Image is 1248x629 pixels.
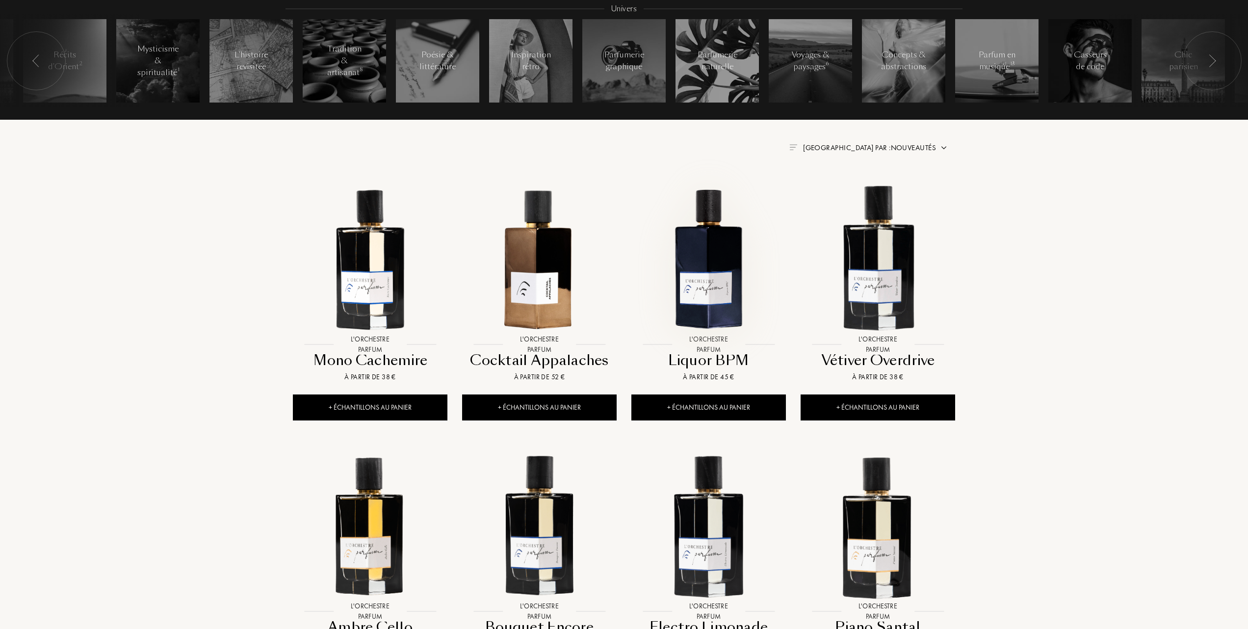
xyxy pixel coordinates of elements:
[631,394,786,420] div: + Échantillons au panier
[462,394,617,420] div: + Échantillons au panier
[297,372,443,382] div: À partir de 38 €
[510,49,552,73] div: Inspiration rétro
[631,171,786,394] a: Liquor BPM L'Orchestre ParfumL'Orchestre ParfumLiquor BPMÀ partir de 45 €
[826,60,829,67] span: 6
[463,448,616,601] img: Bouquet Encore L'Orchestre Parfum
[801,394,955,420] div: + Échantillons au panier
[293,394,447,420] div: + Échantillons au panier
[178,66,180,73] span: 1
[463,182,616,334] img: Cocktail Appalaches L'Orchestre Parfum
[1010,60,1015,67] span: 13
[802,182,954,334] img: Vétiver Overdrive L'Orchestre Parfum
[462,171,617,394] a: Cocktail Appalaches L'Orchestre ParfumL'Orchestre ParfumCocktail AppalachesÀ partir de 52 €
[632,182,785,334] img: Liquor BPM L'Orchestre Parfum
[803,143,936,153] span: [GEOGRAPHIC_DATA] par : Nouveautés
[881,49,926,73] div: Concepts & abstractions
[635,372,782,382] div: À partir de 45 €
[466,372,613,382] div: À partir de 52 €
[32,54,40,67] img: arr_left.svg
[360,66,363,73] span: 8
[294,448,446,601] img: Ambre Cello L'Orchestre Parfum
[324,43,365,79] div: Tradition & artisanat
[801,171,955,394] a: Vétiver Overdrive L'Orchestre ParfumL'Orchestre ParfumVétiver OverdriveÀ partir de 38 €
[789,144,797,150] img: filter_by.png
[632,448,785,601] img: Electro Limonade L'Orchestre Parfum
[137,43,179,79] div: Mysticisme & spiritualité
[417,49,459,73] div: Poésie & littérature
[697,49,738,73] div: Parfumerie naturelle
[1069,49,1111,73] div: Casseurs de code
[805,372,951,382] div: À partir de 38 €
[790,49,832,73] div: Voyages & paysages
[976,49,1018,73] div: Parfum en musique
[603,49,645,73] div: Parfumerie graphique
[802,448,954,601] img: Piano Santal L'Orchestre Parfum
[940,144,948,152] img: arrow.png
[293,171,447,394] a: Mono Cachemire L'Orchestre ParfumL'Orchestre ParfumMono CachemireÀ partir de 38 €
[231,49,272,73] div: L'histoire revisitée
[604,3,644,15] div: Univers
[294,182,446,334] img: Mono Cachemire L'Orchestre Parfum
[1208,54,1216,67] img: arr_left.svg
